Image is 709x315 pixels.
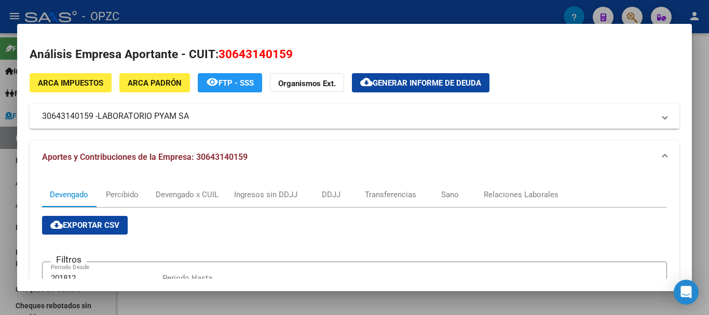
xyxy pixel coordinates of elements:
mat-icon: cloud_download [360,76,373,88]
mat-icon: remove_red_eye [206,76,219,88]
div: Relaciones Laborales [484,189,558,200]
span: Exportar CSV [50,221,119,230]
mat-expansion-panel-header: 30643140159 -LABORATORIO PYAM SA [30,104,679,129]
mat-panel-title: 30643140159 - [42,110,655,122]
mat-expansion-panel-header: Aportes y Contribuciones de la Empresa: 30643140159 [30,141,679,174]
div: Transferencias [365,189,416,200]
button: ARCA Padrón [119,73,190,92]
div: DDJJ [322,189,340,200]
div: Devengado x CUIL [156,189,219,200]
span: LABORATORIO PYAM SA [98,110,189,122]
div: Devengado [50,189,88,200]
div: Open Intercom Messenger [674,280,699,305]
button: Organismos Ext. [270,73,344,92]
span: Generar informe de deuda [373,78,481,88]
h3: Filtros [51,254,87,265]
button: Generar informe de deuda [352,73,489,92]
button: Exportar CSV [42,216,128,235]
div: Percibido [106,189,139,200]
strong: Organismos Ext. [278,79,336,88]
span: FTP - SSS [219,78,254,88]
div: Ingresos sin DDJJ [234,189,297,200]
button: ARCA Impuestos [30,73,112,92]
div: Sano [441,189,459,200]
span: 30643140159 [219,47,293,61]
button: FTP - SSS [198,73,262,92]
mat-icon: cloud_download [50,218,63,231]
span: ARCA Padrón [128,78,182,88]
h2: Análisis Empresa Aportante - CUIT: [30,46,679,63]
span: Aportes y Contribuciones de la Empresa: 30643140159 [42,152,248,162]
span: ARCA Impuestos [38,78,103,88]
